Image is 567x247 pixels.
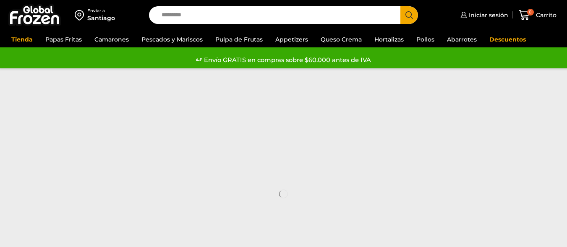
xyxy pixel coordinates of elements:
[90,31,133,47] a: Camarones
[370,31,408,47] a: Hortalizas
[316,31,366,47] a: Queso Crema
[211,31,267,47] a: Pulpa de Frutas
[400,6,418,24] button: Search button
[137,31,207,47] a: Pescados y Mariscos
[467,11,508,19] span: Iniciar sesión
[87,8,115,14] div: Enviar a
[443,31,481,47] a: Abarrotes
[534,11,557,19] span: Carrito
[527,9,534,16] span: 0
[517,5,559,25] a: 0 Carrito
[7,31,37,47] a: Tienda
[271,31,312,47] a: Appetizers
[485,31,530,47] a: Descuentos
[458,7,508,23] a: Iniciar sesión
[412,31,439,47] a: Pollos
[75,8,87,22] img: address-field-icon.svg
[41,31,86,47] a: Papas Fritas
[87,14,115,22] div: Santiago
